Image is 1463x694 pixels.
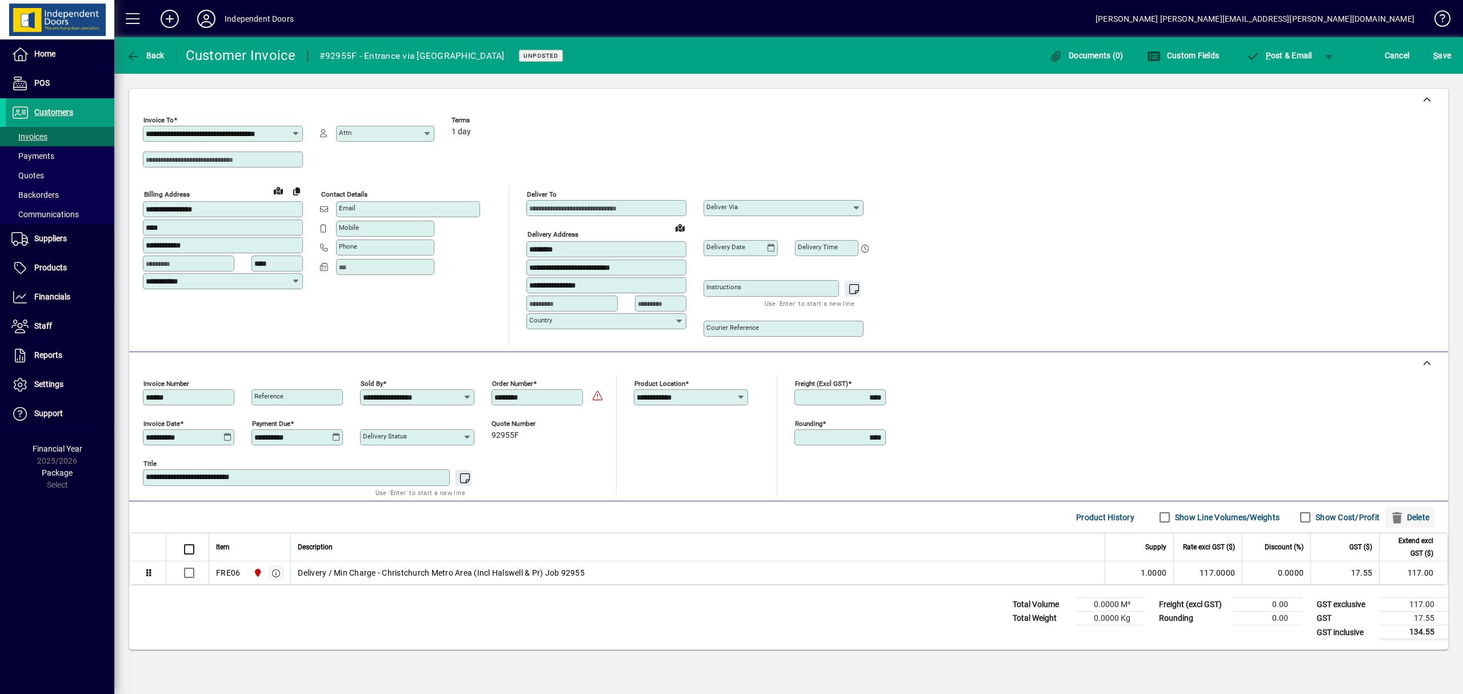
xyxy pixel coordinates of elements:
[1076,612,1144,625] td: 0.0000 Kg
[492,380,533,388] mat-label: Order number
[6,166,114,185] a: Quotes
[451,117,520,124] span: Terms
[1266,51,1271,60] span: P
[1153,598,1233,612] td: Freight (excl GST)
[1390,508,1429,527] span: Delete
[42,468,73,477] span: Package
[1145,541,1166,553] span: Supply
[795,420,822,428] mat-label: Rounding
[6,40,114,69] a: Home
[34,409,63,418] span: Support
[1141,567,1167,579] span: 1.0000
[1311,625,1380,640] td: GST inclusive
[11,190,59,200] span: Backorders
[34,234,67,243] span: Suppliers
[706,283,741,291] mat-label: Instructions
[34,263,67,272] span: Products
[339,204,355,212] mat-label: Email
[1233,612,1302,625] td: 0.00
[287,182,306,200] button: Copy to Delivery address
[11,210,79,219] span: Communications
[523,52,558,59] span: Unposted
[1147,51,1219,60] span: Custom Fields
[1385,507,1440,528] app-page-header-button: Delete selection
[1433,51,1438,60] span: S
[375,486,465,499] mat-hint: Use 'Enter' to start a new line
[706,324,759,332] mat-label: Courier Reference
[34,49,55,58] span: Home
[1183,541,1235,553] span: Rate excl GST ($)
[34,380,63,389] span: Settings
[34,350,62,360] span: Reports
[6,127,114,146] a: Invoices
[123,45,167,66] button: Back
[11,171,44,180] span: Quotes
[529,316,552,324] mat-label: Country
[6,312,114,341] a: Staff
[1072,507,1139,528] button: Product History
[6,254,114,282] a: Products
[765,297,854,310] mat-hint: Use 'Enter' to start a new line
[1076,508,1134,527] span: Product History
[1311,598,1380,612] td: GST exclusive
[1144,45,1222,66] button: Custom Fields
[186,46,296,65] div: Customer Invoice
[798,243,838,251] mat-label: Delivery time
[252,420,290,428] mat-label: Payment due
[6,146,114,166] a: Payments
[188,9,225,29] button: Profile
[1386,535,1433,560] span: Extend excl GST ($)
[1380,625,1448,640] td: 134.55
[527,190,557,198] mat-label: Deliver To
[339,242,357,250] mat-label: Phone
[1379,561,1448,584] td: 117.00
[11,132,47,141] span: Invoices
[1173,512,1280,523] label: Show Line Volumes/Weights
[225,10,294,28] div: Independent Doors
[143,380,189,388] mat-label: Invoice number
[1240,45,1318,66] button: Post & Email
[143,116,174,124] mat-label: Invoice To
[298,541,333,553] span: Description
[451,127,471,137] span: 1 day
[216,541,230,553] span: Item
[1433,46,1451,65] span: ave
[634,380,685,388] mat-label: Product location
[319,47,505,65] div: #92955F - Entrance via [GEOGRAPHIC_DATA]
[6,341,114,370] a: Reports
[1426,2,1449,39] a: Knowledge Base
[6,370,114,399] a: Settings
[1242,561,1310,584] td: 0.0000
[298,567,585,579] span: Delivery / Min Charge - Christchurch Metro Area (Incl Halswell & Pr) Job 92955
[339,129,351,137] mat-label: Attn
[143,460,157,468] mat-label: Title
[6,225,114,253] a: Suppliers
[491,431,519,440] span: 92955F
[6,283,114,312] a: Financials
[1046,45,1126,66] button: Documents (0)
[1380,612,1448,625] td: 17.55
[1385,507,1434,528] button: Delete
[114,45,177,66] app-page-header-button: Back
[706,243,745,251] mat-label: Delivery date
[706,203,738,211] mat-label: Deliver via
[1385,46,1410,65] span: Cancel
[33,444,82,453] span: Financial Year
[1076,598,1144,612] td: 0.0000 M³
[216,567,240,579] div: FRE06
[34,321,52,330] span: Staff
[34,107,73,117] span: Customers
[34,292,70,301] span: Financials
[1382,45,1413,66] button: Cancel
[1380,598,1448,612] td: 117.00
[1310,561,1379,584] td: 17.55
[1430,45,1454,66] button: Save
[795,380,848,388] mat-label: Freight (excl GST)
[1311,612,1380,625] td: GST
[1233,598,1302,612] td: 0.00
[126,51,165,60] span: Back
[1349,541,1372,553] span: GST ($)
[6,205,114,224] a: Communications
[6,69,114,98] a: POS
[491,420,560,428] span: Quote number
